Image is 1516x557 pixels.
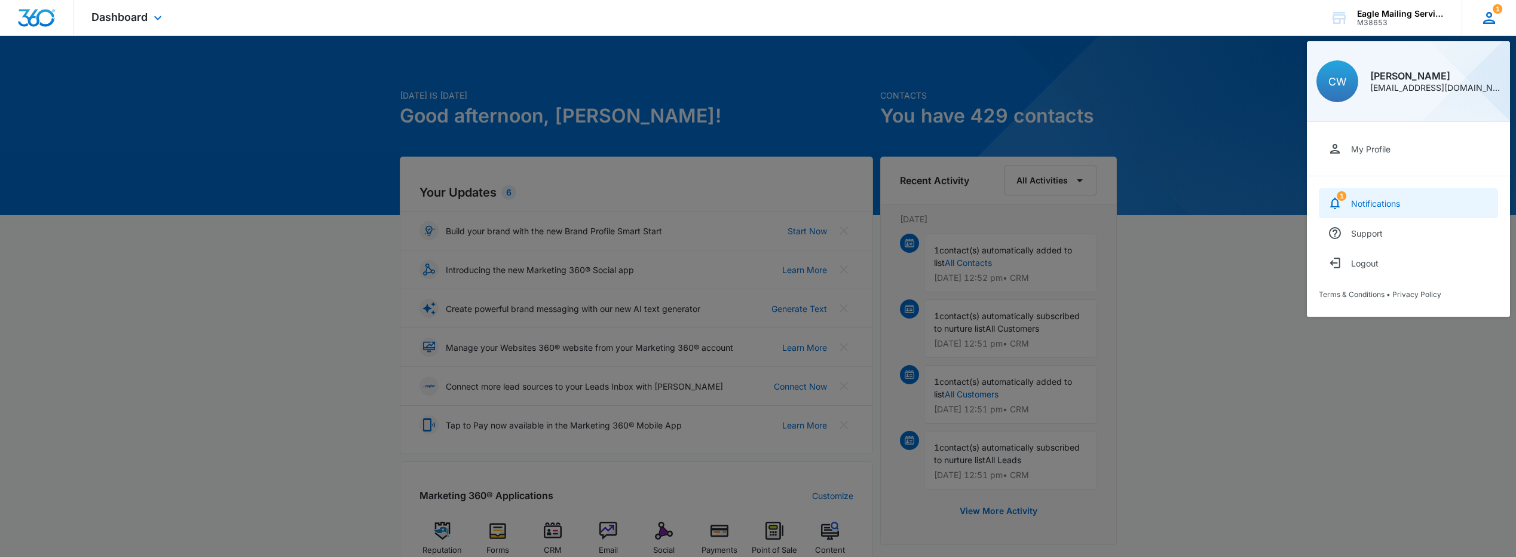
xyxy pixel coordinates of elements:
[1370,71,1500,81] div: [PERSON_NAME]
[1337,191,1346,201] span: 1
[1392,290,1441,299] a: Privacy Policy
[1357,9,1444,19] div: account name
[1319,290,1385,299] a: Terms & Conditions
[1370,84,1500,92] div: [EMAIL_ADDRESS][DOMAIN_NAME]
[1351,198,1400,209] div: Notifications
[1319,290,1498,299] div: •
[91,11,148,23] span: Dashboard
[1357,19,1444,27] div: account id
[1493,4,1502,14] div: notifications count
[1337,191,1346,201] div: notifications count
[1351,258,1379,268] div: Logout
[1328,75,1346,88] span: CW
[1319,134,1498,164] a: My Profile
[1319,248,1498,278] button: Logout
[1351,144,1391,154] div: My Profile
[1319,188,1498,218] a: notifications countNotifications
[1319,218,1498,248] a: Support
[1351,228,1383,238] div: Support
[1493,4,1502,14] span: 1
